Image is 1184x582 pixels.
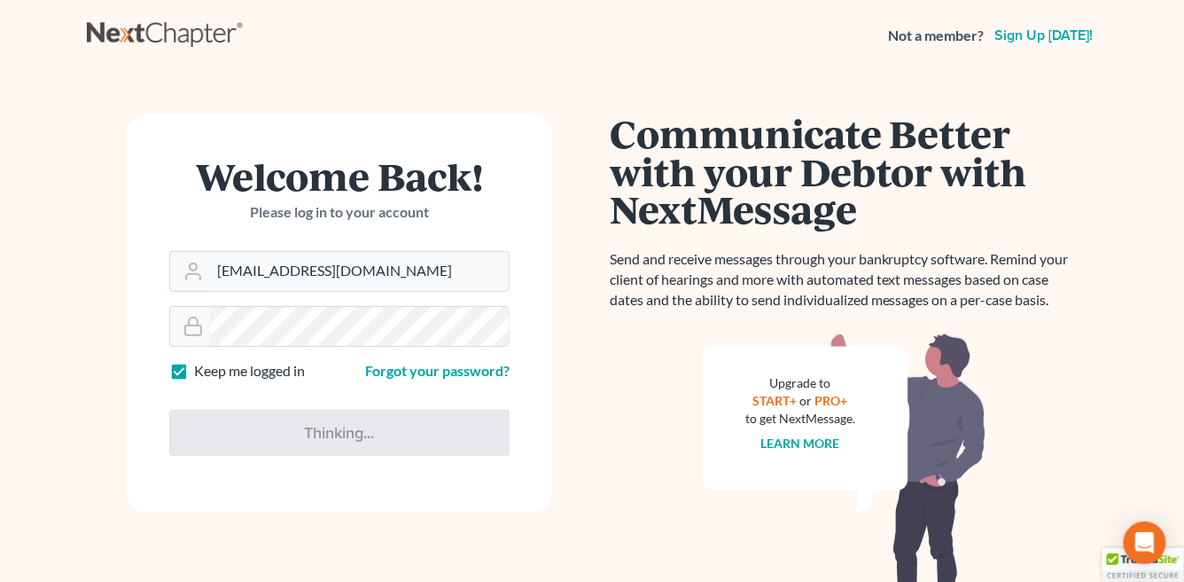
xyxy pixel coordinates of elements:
div: to get NextMessage. [745,410,855,428]
div: Open Intercom Messenger [1124,522,1166,564]
a: PRO+ [815,393,848,408]
p: Please log in to your account [169,202,510,223]
strong: Not a member? [889,26,985,46]
a: Learn more [761,436,840,451]
h1: Communicate Better with your Debtor with NextMessage [610,114,1079,228]
input: Email Address [210,252,509,291]
div: TrustedSite Certified [1102,548,1184,582]
a: Forgot your password? [365,362,510,379]
a: Sign up [DATE]! [992,28,1097,43]
input: Thinking... [169,410,510,456]
div: Upgrade to [745,374,855,392]
a: START+ [753,393,798,408]
span: or [800,393,813,408]
p: Send and receive messages through your bankruptcy software. Remind your client of hearings and mo... [610,249,1079,311]
label: Keep me logged in [194,361,305,381]
h1: Welcome Back! [169,157,510,195]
